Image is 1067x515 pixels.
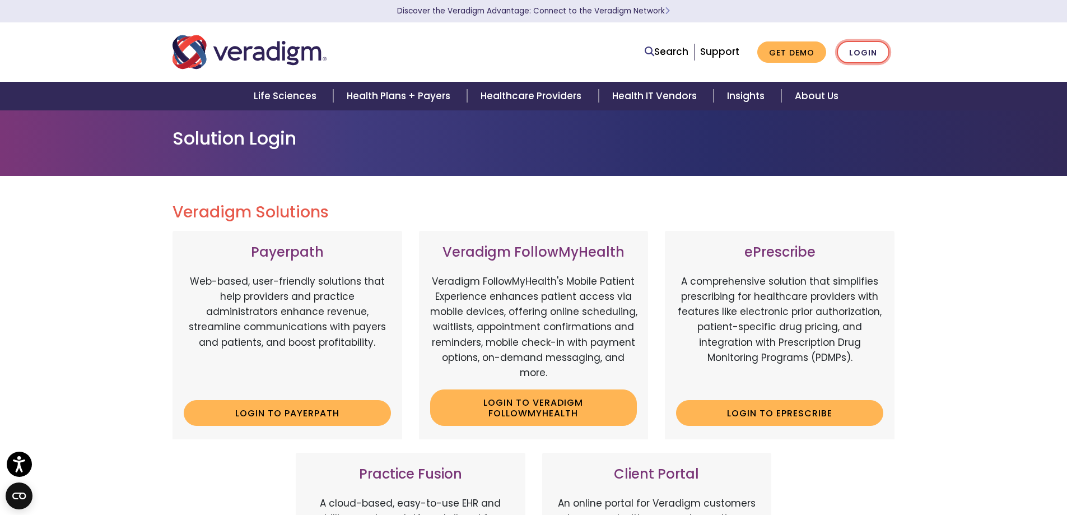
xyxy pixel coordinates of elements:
[676,400,883,426] a: Login to ePrescribe
[467,82,598,110] a: Healthcare Providers
[397,6,670,16] a: Discover the Veradigm Advantage: Connect to the Veradigm NetworkLearn More
[599,82,714,110] a: Health IT Vendors
[665,6,670,16] span: Learn More
[852,434,1054,502] iframe: Drift Chat Widget
[714,82,781,110] a: Insights
[430,389,637,426] a: Login to Veradigm FollowMyHealth
[553,466,761,482] h3: Client Portal
[184,244,391,261] h3: Payerpath
[700,45,739,58] a: Support
[757,41,826,63] a: Get Demo
[676,244,883,261] h3: ePrescribe
[333,82,467,110] a: Health Plans + Payers
[430,274,637,381] p: Veradigm FollowMyHealth's Mobile Patient Experience enhances patient access via mobile devices, o...
[240,82,333,110] a: Life Sciences
[645,44,688,59] a: Search
[173,203,895,222] h2: Veradigm Solutions
[184,274,391,392] p: Web-based, user-friendly solutions that help providers and practice administrators enhance revenu...
[173,34,327,71] img: Veradigm logo
[837,41,889,64] a: Login
[184,400,391,426] a: Login to Payerpath
[676,274,883,392] p: A comprehensive solution that simplifies prescribing for healthcare providers with features like ...
[6,482,32,509] button: Open CMP widget
[173,128,895,149] h1: Solution Login
[430,244,637,261] h3: Veradigm FollowMyHealth
[781,82,852,110] a: About Us
[307,466,514,482] h3: Practice Fusion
